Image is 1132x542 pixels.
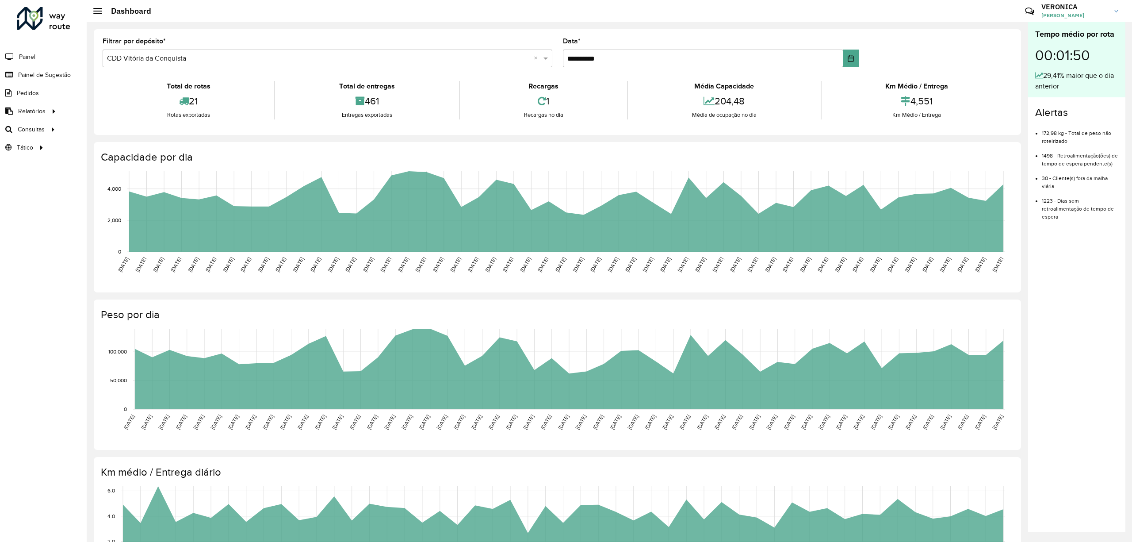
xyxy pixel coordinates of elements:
text: [DATE] [713,414,726,431]
text: [DATE] [765,414,778,431]
div: Média de ocupação no dia [630,111,818,119]
text: [DATE] [134,256,147,273]
text: [DATE] [210,414,222,431]
h4: Km médio / Entrega diário [101,466,1012,479]
text: [DATE] [835,414,848,431]
text: [DATE] [609,414,622,431]
div: Tempo médio por rota [1035,28,1118,40]
text: 0 [118,249,121,254]
text: 6.0 [107,488,115,494]
text: [DATE] [644,414,657,431]
text: [DATE] [974,414,987,431]
text: [DATE] [348,414,361,431]
span: Consultas [18,125,45,134]
div: Entregas exportadas [277,111,456,119]
text: [DATE] [904,256,917,273]
span: Painel [19,52,35,62]
text: [DATE] [157,414,170,431]
text: [DATE] [470,414,483,431]
text: [DATE] [222,256,235,273]
text: [DATE] [694,256,707,273]
text: [DATE] [519,256,532,273]
text: [DATE] [331,414,344,431]
text: [DATE] [696,414,709,431]
span: Clear all [534,53,541,64]
label: Filtrar por depósito [103,36,166,46]
text: [DATE] [487,414,500,431]
text: [DATE] [522,414,535,431]
text: [DATE] [244,414,257,431]
text: 0 [124,406,127,412]
text: [DATE] [592,414,604,431]
text: [DATE] [678,414,691,431]
div: Km Médio / Entrega [824,111,1010,119]
text: [DATE] [852,414,865,431]
text: [DATE] [781,256,794,273]
text: [DATE] [939,256,952,273]
text: [DATE] [816,256,829,273]
text: [DATE] [642,256,654,273]
li: 172,98 kg - Total de peso não roteirizado [1042,123,1118,145]
text: [DATE] [414,256,427,273]
div: Recargas [462,81,625,92]
text: [DATE] [401,414,413,431]
text: [DATE] [175,414,187,431]
text: [DATE] [314,414,327,431]
text: 2,000 [107,217,121,223]
h4: Capacidade por dia [101,151,1012,164]
text: [DATE] [904,414,917,431]
li: 30 - Cliente(s) fora da malha viária [1042,168,1118,190]
div: Recargas no dia [462,111,625,119]
text: [DATE] [921,256,934,273]
text: [DATE] [383,414,396,431]
text: 4.0 [107,513,115,519]
text: [DATE] [204,256,217,273]
div: 461 [277,92,456,111]
text: [DATE] [730,414,743,431]
text: [DATE] [187,256,200,273]
text: [DATE] [799,256,812,273]
span: Painel de Sugestão [18,70,71,80]
text: [DATE] [991,256,1004,273]
text: [DATE] [344,256,357,273]
text: [DATE] [869,256,882,273]
text: [DATE] [327,256,340,273]
text: [DATE] [117,256,130,273]
text: 4,000 [107,186,121,192]
text: [DATE] [227,414,240,431]
text: 50,000 [110,377,127,383]
text: [DATE] [677,256,689,273]
text: 100,000 [108,349,127,354]
div: 29,41% maior que o dia anterior [1035,70,1118,92]
text: [DATE] [729,256,742,273]
text: [DATE] [834,256,847,273]
text: [DATE] [851,256,864,273]
text: [DATE] [449,256,462,273]
span: Pedidos [17,88,39,98]
text: [DATE] [257,256,270,273]
text: [DATE] [800,414,813,431]
text: [DATE] [192,414,205,431]
a: Contato Rápido [1020,2,1039,21]
text: [DATE] [505,414,518,431]
text: [DATE] [453,414,466,431]
text: [DATE] [764,256,776,273]
text: [DATE] [557,414,570,431]
text: [DATE] [956,414,969,431]
div: 1 [462,92,625,111]
text: [DATE] [140,414,153,431]
text: [DATE] [379,256,392,273]
div: 4,551 [824,92,1010,111]
text: [DATE] [362,256,375,273]
text: [DATE] [589,256,602,273]
text: [DATE] [574,414,587,431]
span: [PERSON_NAME] [1041,12,1108,19]
div: Rotas exportadas [105,111,272,119]
text: [DATE] [607,256,620,273]
text: [DATE] [939,414,952,431]
text: [DATE] [239,256,252,273]
li: 1223 - Dias sem retroalimentação de tempo de espera [1042,190,1118,221]
button: Choose Date [843,50,859,67]
span: Tático [17,143,33,152]
text: [DATE] [746,256,759,273]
